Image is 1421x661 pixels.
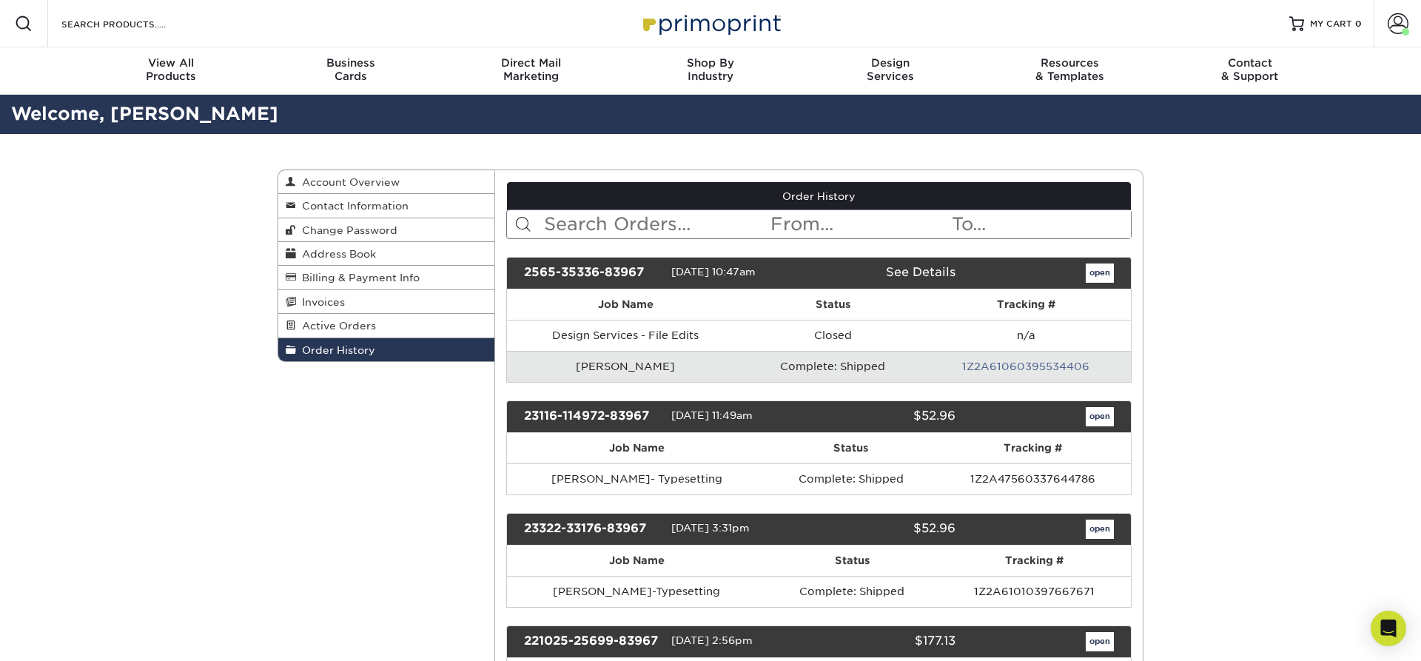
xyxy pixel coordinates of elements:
span: [DATE] 11:49am [671,409,753,421]
a: open [1086,264,1114,283]
th: Job Name [507,546,767,576]
span: Account Overview [296,176,400,188]
span: Contact [1160,56,1340,70]
a: Contact& Support [1160,47,1340,95]
a: Order History [507,182,1132,210]
a: See Details [886,265,955,279]
td: Design Services - File Edits [507,320,745,351]
div: Open Intercom Messenger [1371,611,1406,646]
a: open [1086,407,1114,426]
div: 23116-114972-83967 [513,407,671,426]
div: Products [81,56,261,83]
td: [PERSON_NAME] [507,351,745,382]
span: Billing & Payment Info [296,272,420,283]
a: 1Z2A61060395534406 [962,360,1089,372]
th: Status [767,433,935,463]
a: open [1086,632,1114,651]
div: Marketing [441,56,621,83]
a: Address Book [278,242,494,266]
th: Status [767,546,938,576]
span: Order History [296,344,375,356]
div: 2565-35336-83967 [513,264,671,283]
th: Tracking # [938,546,1131,576]
input: From... [769,210,950,238]
a: Active Orders [278,314,494,338]
div: & Templates [980,56,1160,83]
img: Primoprint [636,7,785,39]
span: [DATE] 2:56pm [671,634,753,646]
div: Services [800,56,980,83]
span: Direct Mail [441,56,621,70]
th: Tracking # [921,289,1131,320]
th: Job Name [507,289,745,320]
span: [DATE] 10:47am [671,266,756,278]
td: Closed [745,320,921,351]
div: 221025-25699-83967 [513,632,671,651]
span: MY CART [1310,18,1352,30]
td: 1Z2A47560337644786 [935,463,1131,494]
a: open [1086,520,1114,539]
span: Invoices [296,296,345,308]
a: BusinessCards [261,47,441,95]
span: Active Orders [296,320,376,332]
div: $177.13 [807,632,966,651]
div: $52.96 [807,407,966,426]
a: Direct MailMarketing [441,47,621,95]
a: Order History [278,338,494,361]
div: 23322-33176-83967 [513,520,671,539]
span: View All [81,56,261,70]
a: View AllProducts [81,47,261,95]
a: Contact Information [278,194,494,218]
input: SEARCH PRODUCTS..... [60,15,204,33]
td: Complete: Shipped [767,576,938,607]
span: Design [800,56,980,70]
div: $52.96 [807,520,966,539]
td: Complete: Shipped [767,463,935,494]
a: Shop ByIndustry [621,47,801,95]
td: 1Z2A61010397667671 [938,576,1131,607]
th: Job Name [507,433,767,463]
div: Industry [621,56,801,83]
a: DesignServices [800,47,980,95]
span: Business [261,56,441,70]
th: Tracking # [935,433,1131,463]
div: Cards [261,56,441,83]
a: Change Password [278,218,494,242]
span: Change Password [296,224,397,236]
span: Address Book [296,248,376,260]
span: 0 [1355,19,1362,29]
a: Invoices [278,290,494,314]
td: [PERSON_NAME]-Typesetting [507,576,767,607]
input: Search Orders... [542,210,770,238]
a: Billing & Payment Info [278,266,494,289]
span: [DATE] 3:31pm [671,522,750,534]
a: Resources& Templates [980,47,1160,95]
a: Account Overview [278,170,494,194]
td: Complete: Shipped [745,351,921,382]
td: n/a [921,320,1131,351]
td: [PERSON_NAME]- Typesetting [507,463,767,494]
th: Status [745,289,921,320]
span: Shop By [621,56,801,70]
div: & Support [1160,56,1340,83]
span: Contact Information [296,200,409,212]
input: To... [950,210,1131,238]
span: Resources [980,56,1160,70]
